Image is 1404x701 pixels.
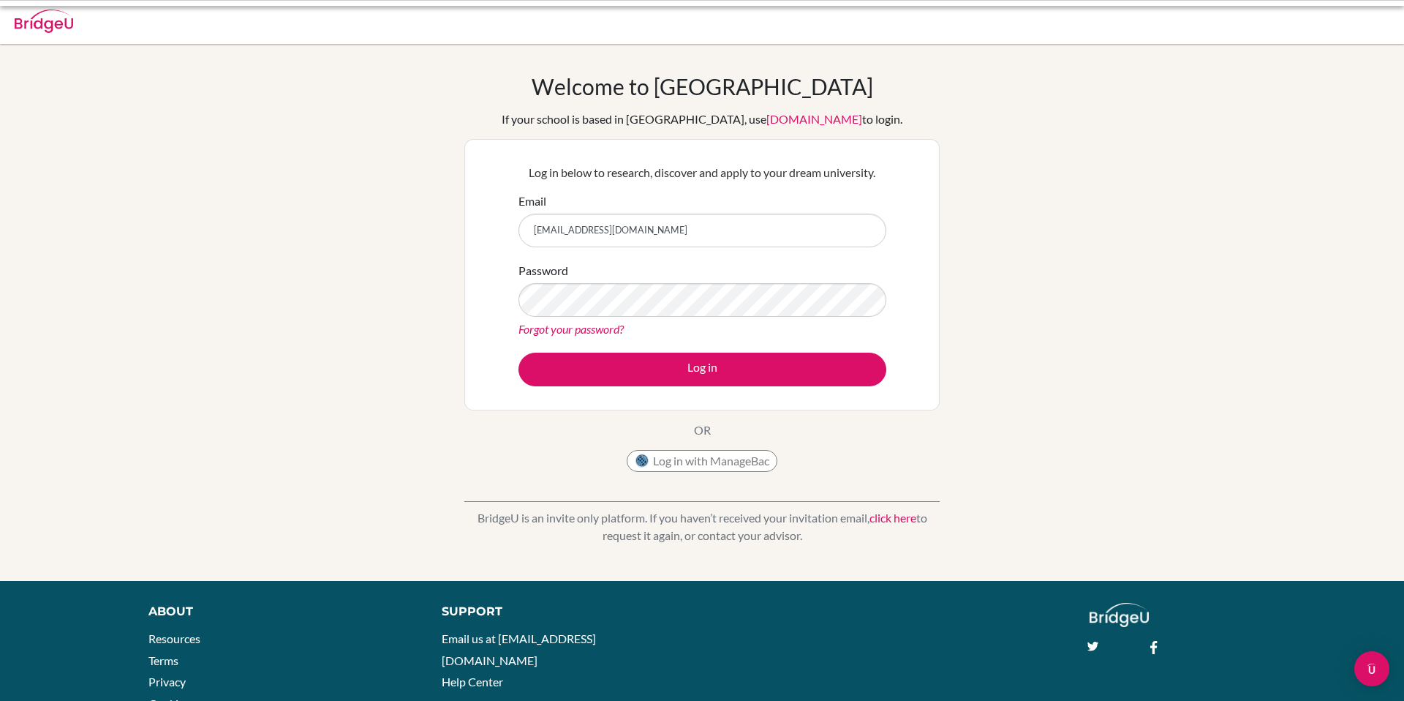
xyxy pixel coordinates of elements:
[148,653,178,667] a: Terms
[518,322,624,336] a: Forgot your password?
[1090,603,1149,627] img: logo_white@2x-f4f0deed5e89b7ecb1c2cc34c3e3d731f90f0f143d5ea2071677605dd97b5244.png
[518,262,568,280] label: Password
[442,603,685,621] div: Support
[464,509,940,544] p: BridgeU is an invite only platform. If you haven’t received your invitation email, to request it ...
[442,675,503,689] a: Help Center
[627,450,777,472] button: Log in with ManageBac
[1354,651,1389,686] div: Open Intercom Messenger
[148,675,186,689] a: Privacy
[694,421,711,439] p: OR
[518,192,546,210] label: Email
[766,112,862,126] a: [DOMAIN_NAME]
[15,10,73,33] img: Bridge-U
[148,631,200,645] a: Resources
[148,603,409,621] div: About
[869,511,916,525] a: click here
[442,631,596,667] a: Email us at [EMAIL_ADDRESS][DOMAIN_NAME]
[518,164,886,181] p: Log in below to research, discover and apply to your dream university.
[502,110,902,128] div: If your school is based in [GEOGRAPHIC_DATA], use to login.
[532,73,873,100] h1: Welcome to [GEOGRAPHIC_DATA]
[518,353,886,386] button: Log in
